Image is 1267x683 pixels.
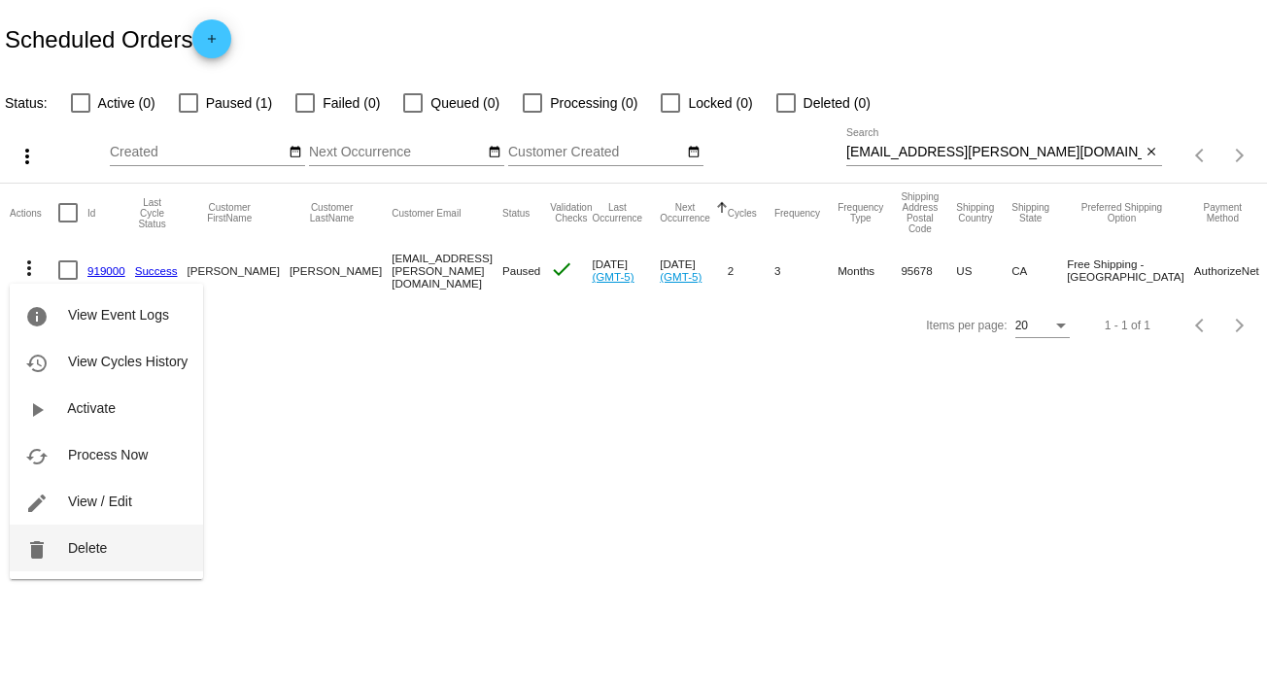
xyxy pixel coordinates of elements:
span: Activate [67,400,116,416]
mat-icon: history [25,352,49,375]
span: View Event Logs [68,307,169,323]
span: Process Now [68,447,148,462]
span: View Cycles History [68,354,188,369]
mat-icon: edit [25,492,49,515]
mat-icon: cached [25,445,49,468]
span: Delete [68,540,107,556]
mat-icon: play_arrow [25,398,49,422]
mat-icon: info [25,305,49,328]
span: View / Edit [68,494,132,509]
mat-icon: delete [25,538,49,562]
